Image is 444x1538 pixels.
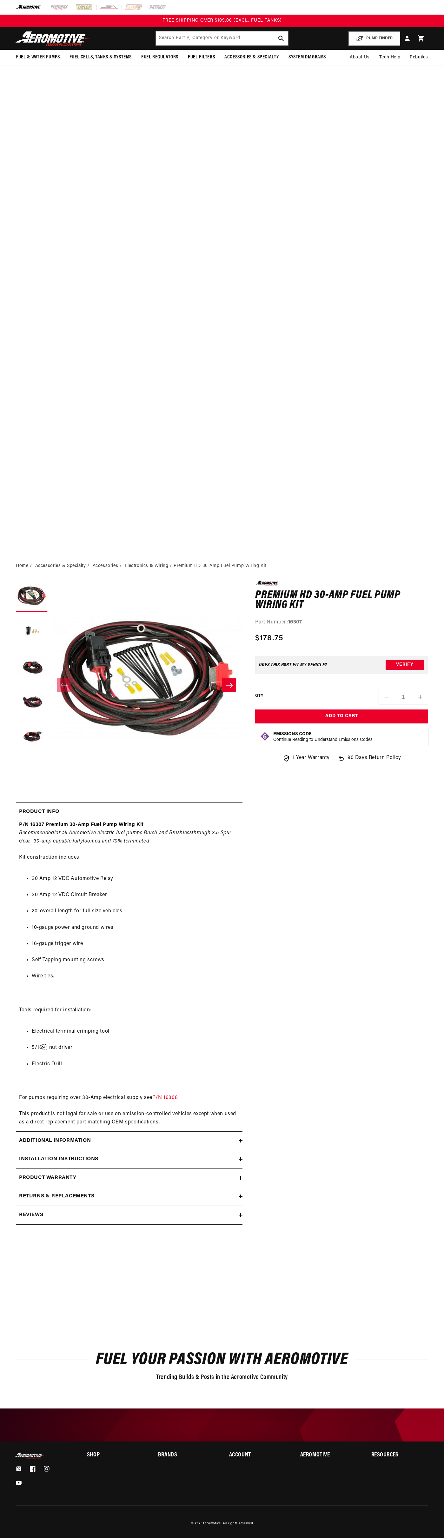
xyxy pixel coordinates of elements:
[371,1453,428,1458] summary: Resources
[16,803,242,821] summary: Product Info
[16,720,48,752] button: Load image 5 in gallery view
[405,50,433,65] summary: Rebuilds
[273,737,373,743] p: Continue Reading to Understand Emissions Codes
[93,563,118,569] a: Accessories
[32,940,239,948] li: 16-gauge trigger wire
[16,54,60,61] span: Fuel & Water Pumps
[386,660,424,670] button: Verify
[255,693,263,699] label: QTY
[16,563,28,569] a: Home
[65,50,136,65] summary: Fuel Cells, Tanks & Systems
[348,31,400,46] button: PUMP FINDER
[282,754,330,762] a: 1 Year Warranty
[16,650,48,682] button: Load image 3 in gallery view
[125,563,168,569] a: Electronics & Wiring
[156,31,288,45] input: Search by Part Number, Category or Keyword
[32,891,239,899] li: 30 Amp 12 VDC Circuit Breaker
[288,620,302,625] strong: 16307
[16,1352,428,1367] h2: Fuel Your Passion with Aeromotive
[83,839,149,844] em: loomed and 70% terminated
[73,839,83,844] em: fully
[223,1522,253,1525] small: All rights reserved
[300,1453,357,1458] summary: Aeromotive
[229,1453,286,1458] summary: Account
[16,685,48,717] button: Load image 4 in gallery view
[379,54,400,61] span: Tech Help
[19,1155,98,1163] h2: Installation Instructions
[19,1211,43,1219] h2: Reviews
[19,830,54,836] em: Recommended
[162,18,282,23] span: FREE SHIPPING OVER $109.00 (EXCL. FUEL TANKS)
[183,50,220,65] summary: Fuel Filters
[141,54,178,61] span: Fuel Regulators
[19,808,59,816] h2: Product Info
[32,907,239,915] li: 20' overall length for full size vehicles
[288,54,326,61] span: System Diagrams
[16,616,48,647] button: Load image 2 in gallery view
[16,581,242,789] media-gallery: Gallery Viewer
[374,50,405,65] summary: Tech Help
[32,956,239,964] li: Self Tapping mounting screws
[16,1187,242,1206] summary: Returns & replacements
[255,709,428,724] button: Add to Cart
[260,731,270,742] img: Emissions code
[19,830,234,844] em: through 3.5 Spur-Gear. 30-amp capable
[191,1522,222,1525] small: © 2025 .
[16,1169,242,1187] summary: Product warranty
[255,618,428,627] div: Part Number:
[32,875,239,883] li: 30 Amp 12 VDC Automotive Relay
[350,55,370,60] span: About Us
[152,1095,178,1100] a: P/N 16308
[16,1206,242,1224] summary: Reviews
[32,924,239,932] li: 10-gauge power and ground wires
[57,678,71,692] button: Slide left
[19,1137,91,1145] h2: Additional information
[255,590,428,610] h1: Premium HD 30-Amp Fuel Pump Wiring Kit
[222,678,236,692] button: Slide right
[19,822,144,827] strong: P/N 16307 Premium 30-Amp Fuel Pump Wiring Kit
[136,50,183,65] summary: Fuel Regulators
[273,732,312,736] strong: Emissions Code
[337,754,401,769] a: 90 Days Return Policy
[16,821,242,1126] div: , Kit construction includes: Tools required for installation: For pumps requiring over 30-Amp ele...
[410,54,428,61] span: Rebuilds
[87,1453,144,1458] summary: Shop
[224,54,279,61] span: Accessories & Specialty
[202,1522,221,1525] a: Aeromotive
[16,581,48,612] button: Load image 1 in gallery view
[16,563,428,569] nav: breadcrumbs
[32,1028,239,1036] li: Electrical terminal crimping tool
[16,1150,242,1168] summary: Installation Instructions
[348,754,401,769] span: 90 Days Return Policy
[293,754,330,762] span: 1 Year Warranty
[273,731,373,743] button: Emissions CodeContinue Reading to Understand Emissions Codes
[220,50,284,65] summary: Accessories & Specialty
[174,563,266,569] li: Premium HD 30-Amp Fuel Pump Wiring Kit
[14,31,93,46] img: Aeromotive
[158,1453,215,1458] summary: Brands
[345,50,374,65] a: About Us
[11,50,65,65] summary: Fuel & Water Pumps
[32,1060,239,1069] li: Electric Drill
[16,1132,242,1150] summary: Additional information
[14,1453,45,1459] img: Aeromotive
[188,54,215,61] span: Fuel Filters
[54,830,192,836] em: for all Aeromotive electric fuel pumps Brush and Brushless
[259,662,327,668] div: Does This part fit My vehicle?
[19,1174,76,1182] h2: Product warranty
[255,633,283,644] span: $178.75
[32,972,239,981] li: Wire ties.
[156,1374,288,1381] span: Trending Builds & Posts in the Aeromotive Community
[274,31,288,45] button: search button
[32,1044,239,1052] li: 5/16 nut driver
[35,563,91,569] li: Accessories & Specialty
[284,50,331,65] summary: System Diagrams
[19,1192,94,1201] h2: Returns & replacements
[70,54,132,61] span: Fuel Cells, Tanks & Systems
